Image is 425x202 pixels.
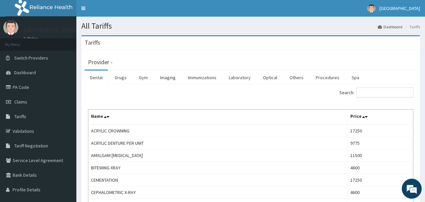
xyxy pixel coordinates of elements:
[380,5,420,11] span: [GEOGRAPHIC_DATA]
[347,137,413,149] td: 9775
[14,70,36,76] span: Dashboard
[133,71,153,85] a: Gym
[14,143,48,149] span: Tariff Negotiation
[155,71,181,85] a: Imaging
[284,71,309,85] a: Others
[85,40,100,46] h3: Tariffs
[347,109,413,125] th: Price
[347,162,413,174] td: 4600
[14,113,26,119] span: Tariffs
[14,55,48,61] span: Switch Providers
[88,162,348,174] td: BITEWING XRAY
[23,27,78,33] p: [GEOGRAPHIC_DATA]
[378,24,402,30] a: Dashboard
[347,186,413,199] td: 4600
[110,71,132,85] a: Drugs
[347,149,413,162] td: 11500
[88,109,348,125] th: Name
[347,174,413,186] td: 17250
[14,99,27,105] span: Claims
[367,4,376,13] img: User Image
[23,36,39,41] a: Online
[403,24,420,30] li: Tariffs
[88,137,348,149] td: ACRYLIC DENTURE PER UNIT
[81,22,420,30] h1: All Tariffs
[88,174,348,186] td: CEMENTATION
[339,88,413,98] label: Search:
[223,71,256,85] a: Laboratory
[346,71,365,85] a: Spa
[183,71,222,85] a: Immunizations
[88,149,348,162] td: AMALGAM [MEDICAL_DATA]
[3,20,18,35] img: User Image
[85,71,108,85] a: Dental
[88,59,113,65] h3: Provider -
[347,124,413,137] td: 17250
[88,124,348,137] td: ACRYLIC CROWNING
[356,88,413,98] input: Search:
[258,71,283,85] a: Optical
[310,71,345,85] a: Procedures
[88,186,348,199] td: CEPHALOMETRIC X-RAY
